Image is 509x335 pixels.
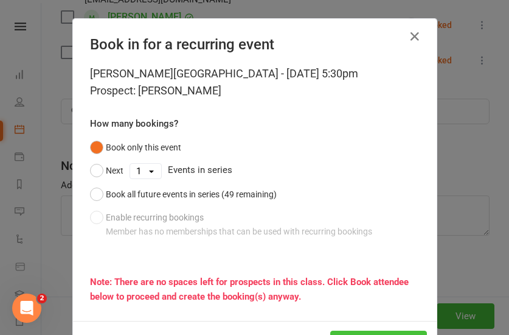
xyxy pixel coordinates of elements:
[90,275,420,304] div: Note: There are no spaces left for prospects in this class. Click Book attendee below to proceed ...
[90,159,420,182] div: Events in series
[90,36,420,53] h4: Book in for a recurring event
[90,65,420,99] div: [PERSON_NAME][GEOGRAPHIC_DATA] - [DATE] 5:30pm Prospect: [PERSON_NAME]
[90,116,178,131] label: How many bookings?
[37,294,47,303] span: 2
[405,27,424,46] button: Close
[90,136,181,159] button: Book only this event
[90,183,277,206] button: Book all future events in series (49 remaining)
[12,294,41,323] iframe: Intercom live chat
[106,188,277,201] div: Book all future events in series (49 remaining)
[90,159,123,182] button: Next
